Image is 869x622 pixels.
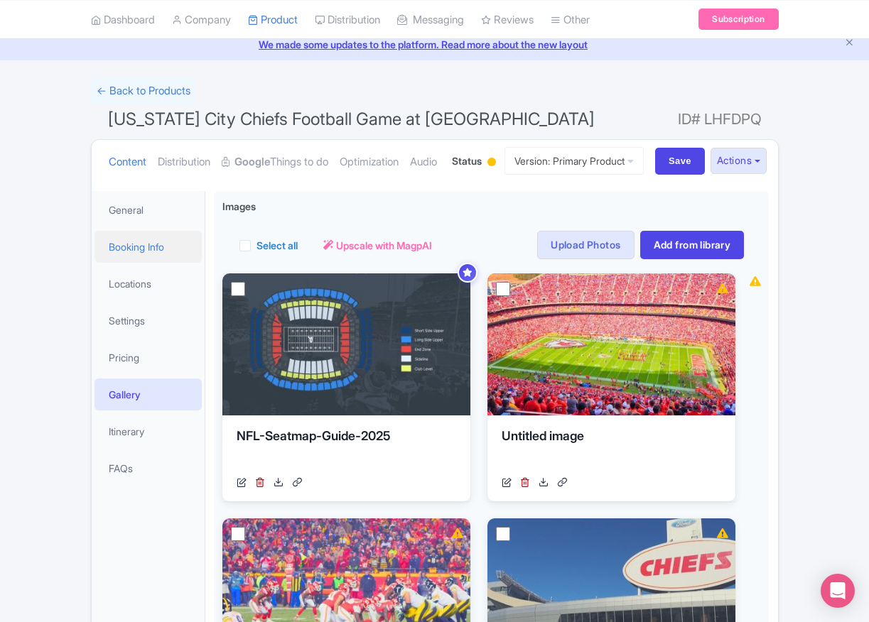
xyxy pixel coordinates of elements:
a: Version: Primary Product [504,147,644,175]
a: ← Back to Products [91,77,196,105]
span: Upscale with MagpAI [336,238,432,253]
a: Upscale with MagpAI [323,238,432,253]
input: Save [655,148,705,175]
a: Optimization [340,140,399,185]
button: Actions [711,148,767,174]
a: GoogleThings to do [222,140,328,185]
button: Close announcement [844,36,855,52]
a: Add from library [640,231,745,259]
a: Locations [95,268,203,300]
a: Itinerary [95,415,203,447]
a: Subscription [698,9,778,30]
span: Status [452,153,482,168]
span: Images [222,199,256,214]
a: Booking Info [95,231,203,263]
div: NFL-Seatmap-Guide-2025 [237,427,456,469]
a: Audio [410,140,437,185]
span: [US_STATE] City Chiefs Football Game at [GEOGRAPHIC_DATA] [108,109,595,129]
a: FAQs [95,452,203,484]
a: Gallery [95,378,203,410]
div: Open Intercom Messenger [821,574,855,608]
a: Upload Photos [537,231,634,259]
span: ID# LHFDPQ [678,105,762,133]
a: We made some updates to the platform. Read more about the new layout [9,37,860,52]
a: Content [109,140,146,185]
label: Select all [257,238,298,253]
a: General [95,194,203,226]
a: Distribution [158,140,210,185]
div: Untitled image [502,427,721,469]
a: Pricing [95,342,203,373]
a: Settings [95,305,203,337]
strong: Google [234,154,270,170]
div: Building [485,152,499,174]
